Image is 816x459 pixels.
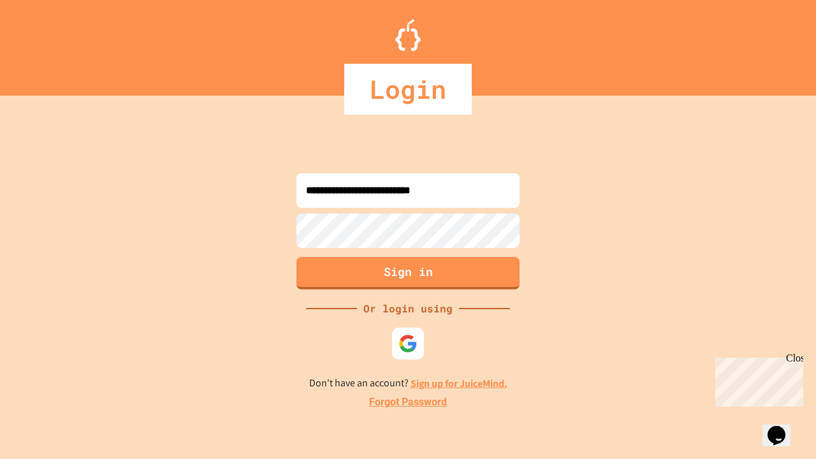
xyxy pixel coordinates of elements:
[296,257,520,289] button: Sign in
[309,375,507,391] p: Don't have an account?
[344,64,472,115] div: Login
[398,334,418,353] img: google-icon.svg
[710,353,803,407] iframe: chat widget
[369,395,447,410] a: Forgot Password
[357,301,459,316] div: Or login using
[411,377,507,390] a: Sign up for JuiceMind.
[395,19,421,51] img: Logo.svg
[5,5,88,81] div: Chat with us now!Close
[762,408,803,446] iframe: chat widget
